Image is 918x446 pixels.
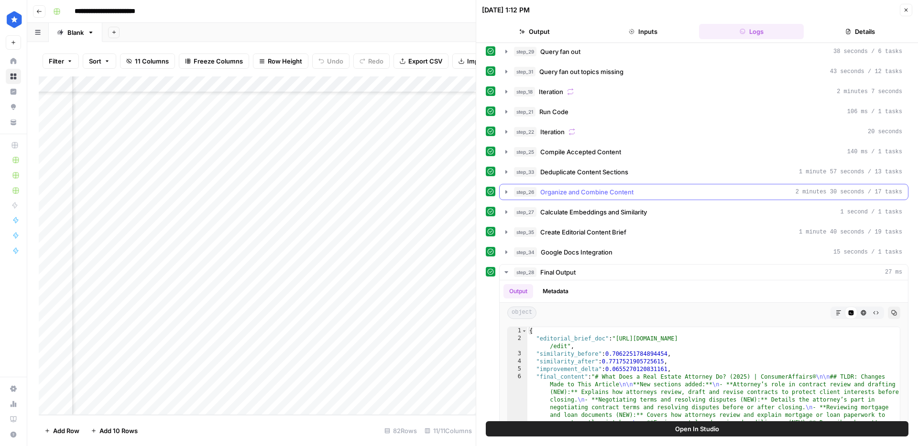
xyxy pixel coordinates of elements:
[312,53,350,69] button: Undo
[514,147,536,157] span: step_25
[540,207,647,217] span: Calculate Embeddings and Similarity
[500,164,908,180] button: 1 minute 57 seconds / 13 tasks
[500,104,908,119] button: 106 ms / 1 tasks
[6,69,21,84] a: Browse
[500,144,908,159] button: 140 ms / 1 tasks
[508,335,527,350] div: 2
[6,396,21,412] a: Usage
[540,267,576,277] span: Final Output
[6,53,21,69] a: Home
[514,207,536,217] span: step_27
[699,24,804,39] button: Logs
[6,8,21,32] button: Workspace: ConsumerAffairs
[179,53,249,69] button: Freeze Columns
[508,358,527,365] div: 4
[500,244,908,260] button: 15 seconds / 1 tasks
[500,84,908,99] button: 2 minutes 7 seconds
[508,327,527,335] div: 1
[43,53,79,69] button: Filter
[539,67,623,76] span: Query fan out topics missing
[522,327,527,335] span: Toggle code folding, rows 1 through 8
[500,184,908,200] button: 2 minutes 30 seconds / 17 tasks
[830,67,902,76] span: 43 seconds / 12 tasks
[83,53,116,69] button: Sort
[6,11,23,28] img: ConsumerAffairs Logo
[6,99,21,115] a: Opportunities
[408,56,442,66] span: Export CSV
[507,307,536,319] span: object
[514,187,536,197] span: step_26
[514,267,536,277] span: step_28
[268,56,302,66] span: Row Height
[540,227,626,237] span: Create Editorial Content Brief
[537,284,574,298] button: Metadata
[503,284,533,298] button: Output
[120,53,175,69] button: 11 Columns
[799,228,902,236] span: 1 minute 40 seconds / 19 tasks
[514,107,535,117] span: step_21
[39,423,85,438] button: Add Row
[837,87,902,96] span: 2 minutes 7 seconds
[514,67,535,76] span: step_31
[500,124,908,139] button: 20 seconds
[327,56,343,66] span: Undo
[253,53,308,69] button: Row Height
[540,47,580,56] span: Query fan out
[353,53,390,69] button: Redo
[885,268,902,276] span: 27 ms
[53,426,79,435] span: Add Row
[508,350,527,358] div: 3
[590,24,695,39] button: Inputs
[486,421,908,436] button: Open In Studio
[500,44,908,59] button: 38 seconds / 6 tasks
[6,84,21,99] a: Insights
[482,24,587,39] button: Output
[67,28,84,37] div: Blank
[421,423,476,438] div: 11/11 Columns
[368,56,383,66] span: Redo
[135,56,169,66] span: 11 Columns
[833,47,902,56] span: 38 seconds / 6 tasks
[514,247,537,257] span: step_34
[500,265,908,280] button: 27 ms
[868,127,902,136] span: 20 seconds
[500,64,908,79] button: 43 seconds / 12 tasks
[539,107,568,117] span: Run Code
[514,87,535,96] span: step_18
[540,187,634,197] span: Organize and Combine Content
[6,381,21,396] a: Settings
[540,167,628,177] span: Deduplicate Content Sections
[467,56,502,66] span: Import CSV
[796,188,902,196] span: 2 minutes 30 seconds / 17 tasks
[393,53,448,69] button: Export CSV
[799,168,902,176] span: 1 minute 57 seconds / 13 tasks
[514,47,536,56] span: step_29
[49,23,102,42] a: Blank
[85,423,143,438] button: Add 10 Rows
[847,148,902,156] span: 140 ms / 1 tasks
[508,365,527,373] div: 5
[6,115,21,130] a: Your Data
[99,426,138,435] span: Add 10 Rows
[49,56,64,66] span: Filter
[808,24,912,39] button: Details
[6,412,21,427] a: Learning Hub
[194,56,243,66] span: Freeze Columns
[541,247,612,257] span: Google Docs Integration
[540,147,621,157] span: Compile Accepted Content
[539,87,563,96] span: Iteration
[514,127,536,137] span: step_22
[6,427,21,442] button: Help + Support
[833,248,902,256] span: 15 seconds / 1 tasks
[540,127,565,137] span: Iteration
[514,227,536,237] span: step_35
[452,53,508,69] button: Import CSV
[847,107,902,116] span: 106 ms / 1 tasks
[500,224,908,240] button: 1 minute 40 seconds / 19 tasks
[840,208,902,216] span: 1 second / 1 tasks
[675,424,719,434] span: Open In Studio
[89,56,101,66] span: Sort
[381,423,421,438] div: 82 Rows
[482,5,530,15] div: [DATE] 1:12 PM
[514,167,536,177] span: step_33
